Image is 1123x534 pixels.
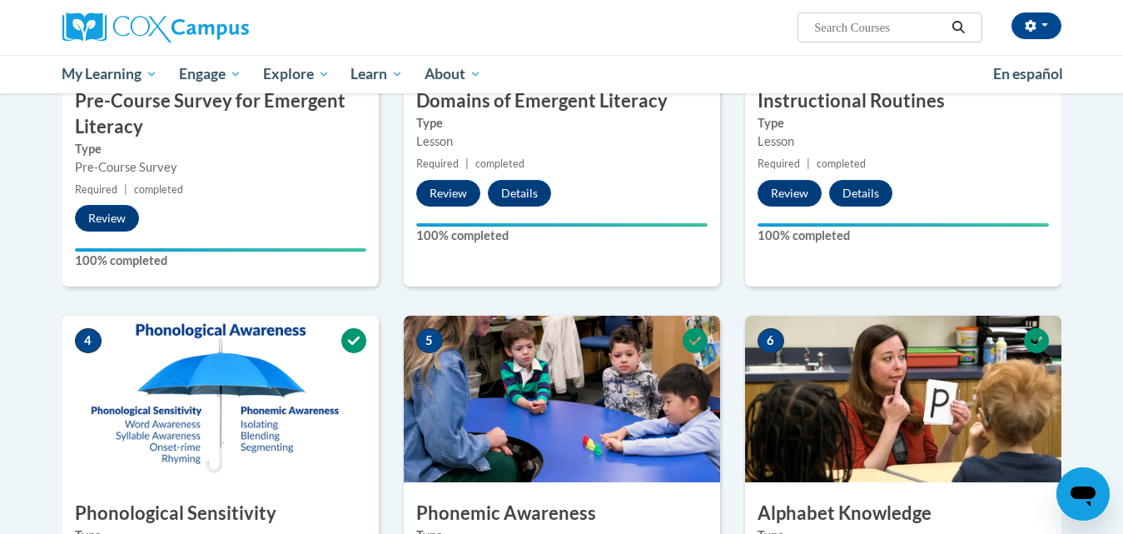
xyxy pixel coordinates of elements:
[416,227,708,245] label: 100% completed
[758,132,1049,151] div: Lesson
[404,316,720,482] img: Course Image
[124,183,127,196] span: |
[37,55,1086,93] div: Main menu
[758,114,1049,132] label: Type
[252,55,340,93] a: Explore
[350,64,403,84] span: Learn
[62,12,379,42] a: Cox Campus
[62,64,157,84] span: My Learning
[488,180,551,207] button: Details
[829,180,892,207] button: Details
[404,501,720,527] h3: Phonemic Awareness
[425,64,481,84] span: About
[414,55,492,93] a: About
[75,248,366,252] div: Your progress
[745,501,1061,527] h3: Alphabet Knowledge
[75,328,102,353] span: 4
[758,328,784,353] span: 6
[75,183,117,196] span: Required
[62,501,379,527] h3: Phonological Sensitivity
[75,252,366,270] label: 100% completed
[1056,467,1110,521] iframe: Button to launch messaging window, conversation in progress
[416,328,443,353] span: 5
[62,12,249,42] img: Cox Campus
[807,157,810,170] span: |
[1011,12,1061,39] button: Account Settings
[982,57,1074,92] a: En español
[179,64,241,84] span: Engage
[745,88,1061,114] h3: Instructional Routines
[62,88,379,140] h3: Pre-Course Survey for Emergent Literacy
[263,64,330,84] span: Explore
[946,17,971,37] button: Search
[758,157,800,170] span: Required
[52,55,169,93] a: My Learning
[416,114,708,132] label: Type
[812,17,946,37] input: Search Courses
[168,55,252,93] a: Engage
[758,223,1049,227] div: Your progress
[758,227,1049,245] label: 100% completed
[465,157,469,170] span: |
[817,157,866,170] span: completed
[62,316,379,482] img: Course Image
[416,180,480,207] button: Review
[75,140,366,158] label: Type
[416,223,708,227] div: Your progress
[758,180,822,207] button: Review
[416,132,708,151] div: Lesson
[340,55,414,93] a: Learn
[475,157,524,170] span: completed
[134,183,183,196] span: completed
[404,88,720,114] h3: Domains of Emergent Literacy
[416,157,459,170] span: Required
[993,65,1063,82] span: En español
[75,205,139,232] button: Review
[75,158,366,177] div: Pre-Course Survey
[745,316,1061,482] img: Course Image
